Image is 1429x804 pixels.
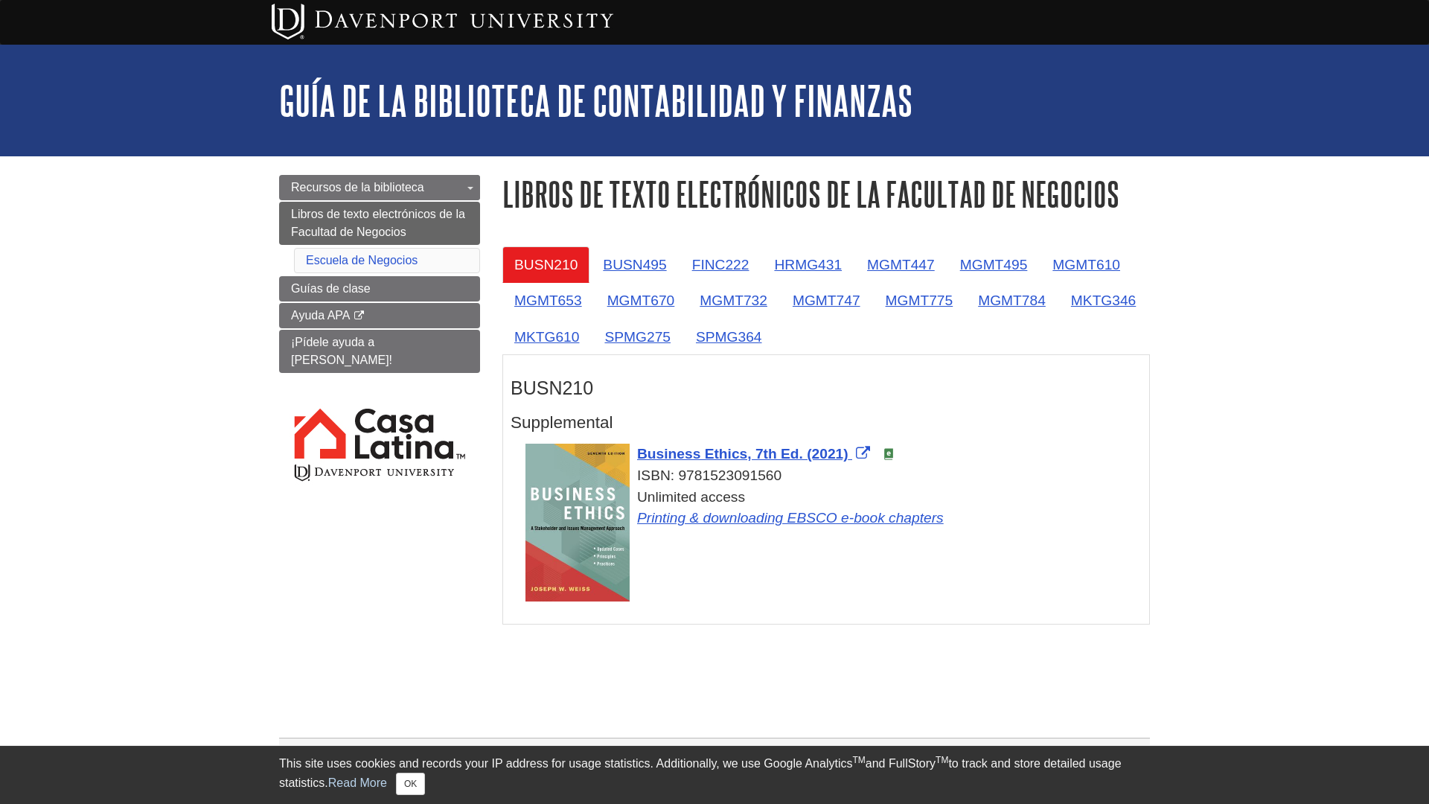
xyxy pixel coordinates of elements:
[948,246,1040,283] a: MGMT495
[781,282,872,319] a: MGMT747
[353,311,365,321] i: This link opens in a new window
[595,282,687,319] a: MGMT670
[637,446,874,462] a: Link opens in new window
[966,282,1058,319] a: MGMT784
[291,336,392,366] span: ¡Pídele ayuda a [PERSON_NAME]!
[936,755,948,765] sup: TM
[279,202,480,245] a: Libros de texto electrónicos de la Facultad de Negocios
[852,755,865,765] sup: TM
[1059,282,1148,319] a: MKTG346
[502,246,589,283] a: BUSN210
[525,444,630,602] img: Cover Art
[591,246,678,283] a: BUSN495
[291,309,350,322] span: Ayuda APA
[680,246,761,283] a: FINC222
[279,330,480,373] a: ¡Pídele ayuda a [PERSON_NAME]!
[502,319,591,355] a: MKTG610
[291,181,424,194] span: Recursos de la biblioteca
[762,246,854,283] a: HRMG431
[328,776,387,789] a: Read More
[272,4,613,39] img: Davenport University
[502,175,1150,213] h1: Libros de texto electrónicos de la Facultad de Negocios
[279,303,480,328] a: Ayuda APA
[688,282,779,319] a: MGMT732
[883,448,895,460] img: e-Book
[592,319,682,355] a: SPMG275
[279,276,480,301] a: Guías de clase
[279,175,480,200] a: Recursos de la biblioteca
[1040,246,1132,283] a: MGMT610
[855,246,947,283] a: MGMT447
[306,254,418,267] a: Escuela de Negocios
[525,465,1142,487] div: ISBN: 9781523091560
[874,282,965,319] a: MGMT775
[279,175,480,509] div: Guide Page Menu
[637,446,848,462] span: Business Ethics, 7th Ed. (2021)
[511,377,1142,399] h3: BUSN210
[684,319,774,355] a: SPMG364
[291,282,371,295] span: Guías de clase
[511,414,1142,433] h4: Supplemental
[396,773,425,795] button: Close
[637,510,944,526] a: Link opens in new window
[279,77,912,124] a: Guía de la Biblioteca de Contabilidad y Finanzas
[291,208,465,238] span: Libros de texto electrónicos de la Facultad de Negocios
[525,487,1142,551] div: Unlimited access
[279,755,1150,795] div: This site uses cookies and records your IP address for usage statistics. Additionally, we use Goo...
[502,282,594,319] a: MGMT653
